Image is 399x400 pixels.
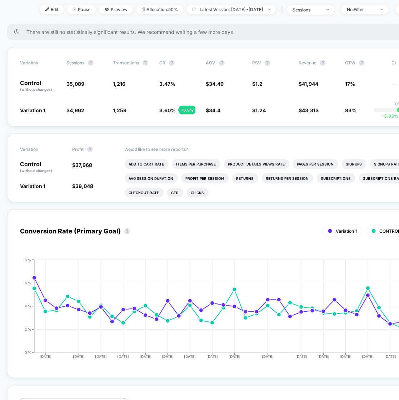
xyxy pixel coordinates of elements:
[40,355,51,359] tspan: [DATE]
[87,147,93,152] button: ?
[88,60,94,66] button: ?
[187,5,276,14] span: Latest Version: [DATE] - [DATE]
[317,173,355,183] li: Subscriptions
[25,350,31,355] tspan: 0 %
[72,183,93,189] span: $
[95,355,107,359] tspan: [DATE]
[382,113,398,119] span: -3.83 %
[384,355,396,359] tspan: [DATE]
[232,173,258,183] li: Returns
[206,81,224,87] span: $
[362,355,374,359] tspan: [DATE]
[359,60,365,66] button: ?
[75,162,92,168] span: 37,968
[169,60,175,66] button: ?
[262,355,274,359] tspan: [DATE]
[252,107,266,113] span: $
[136,5,183,14] span: Allocation: 50%
[113,81,125,87] span: 1,216
[252,60,261,65] span: PSV
[345,81,355,87] span: 17%
[229,355,240,359] tspan: [DATE]
[20,107,45,113] span: Variation 1
[162,355,174,359] tspan: [DATE]
[299,107,319,113] span: $
[224,159,289,169] li: Product Details Views Rate
[20,60,59,66] span: Variation
[25,304,31,308] tspan: 4 %
[25,327,31,331] tspan: 2 %
[320,60,326,66] button: ?
[73,8,76,11] img: end
[124,228,130,234] button: ?
[20,87,52,92] span: (without changes)
[340,355,352,359] tspan: [DATE]
[206,60,215,65] span: AOV
[75,183,93,189] span: 39,048
[25,258,31,262] tspan: 8 %
[99,5,133,14] span: Preview
[45,8,49,11] img: edit
[159,60,165,65] span: CR
[159,107,176,113] span: 3.60 %
[72,162,92,168] span: $
[219,60,225,66] button: ?
[252,81,263,87] span: $
[299,81,318,87] span: $
[206,107,220,113] span: $
[20,168,52,173] span: (without changes)
[20,147,59,152] span: Variation
[345,107,356,113] span: 83%
[336,228,357,234] span: Variation 1
[342,159,366,169] li: Signups
[381,9,383,10] img: end
[172,159,220,169] li: Items Per Purchase
[66,60,84,65] span: Sessions
[302,81,318,87] span: 41,944
[293,7,321,13] div: sessions
[66,107,84,113] span: 34,962
[142,8,145,11] img: rebalance
[20,161,65,173] p: Control
[326,9,329,10] img: end
[118,355,129,359] tspan: [DATE]
[293,159,338,169] li: Pages Per Session
[295,355,307,359] tspan: [DATE]
[265,60,270,66] button: ?
[143,60,148,66] button: ?
[73,355,85,359] tspan: [DATE]
[184,355,196,359] tspan: [DATE]
[20,183,45,189] span: Variation 1
[181,173,229,183] li: Profit Per Session
[179,106,195,114] div: + 3.9 %
[255,107,266,113] span: 1.24
[159,81,175,87] span: 3.47 %
[255,81,263,87] span: 1.2
[125,159,169,169] li: Add To Cart Rate
[209,81,224,87] span: 34.49
[268,9,271,10] img: end
[20,80,59,92] p: Control
[67,5,96,14] span: Pause
[206,355,218,359] tspan: [DATE]
[347,7,375,12] div: No Filter
[140,355,151,359] tspan: [DATE]
[25,281,31,285] tspan: 6 %
[187,188,209,198] li: Clicks
[280,5,287,15] span: |
[125,188,164,198] li: Checkout Rate
[192,8,196,11] img: calendar
[302,107,319,113] span: 43,313
[40,5,64,14] span: Edit
[299,60,316,65] span: Revenue
[318,355,329,359] tspan: [DATE]
[262,173,313,183] li: Returns Per Session
[113,60,139,65] span: Transactions
[345,60,384,66] span: OTW
[167,188,183,198] li: Ctr
[72,147,84,152] span: Profit
[209,107,220,113] span: 34.4
[125,173,178,183] li: Avg Session Duration
[66,81,84,87] span: 35,089
[113,107,126,113] span: 1,259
